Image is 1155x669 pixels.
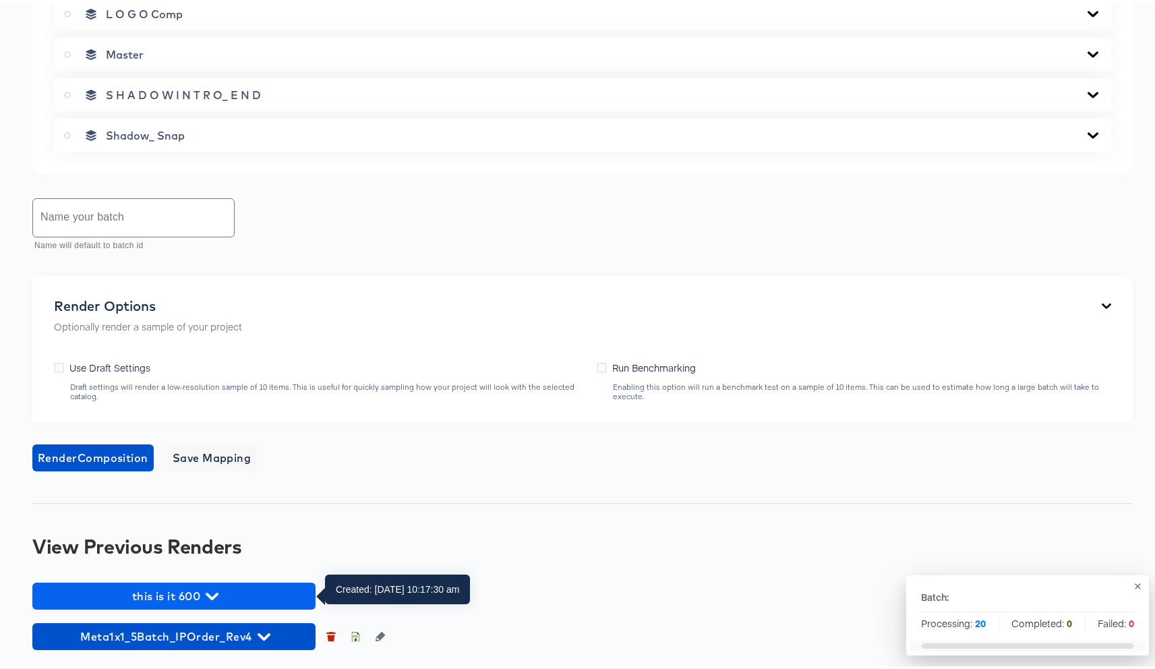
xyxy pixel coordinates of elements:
[106,86,261,99] span: S H A D O W I N T R O_ E N D
[921,614,986,627] span: Processing:
[1067,614,1072,627] strong: 0
[106,5,183,18] span: L O G O Comp
[167,442,257,469] button: Save Mapping
[34,237,225,250] p: Name will default to batch id
[32,580,316,607] button: this is it 600
[106,126,185,140] span: Shadow_ Snap
[173,446,251,465] span: Save Mapping
[39,584,309,603] span: this is it 600
[32,442,154,469] button: RenderComposition
[1098,614,1134,627] span: Failed:
[38,446,148,465] span: Render Composition
[32,620,316,647] button: Meta1x1_5Batch_IPOrder_Rev4
[612,380,1111,399] div: Enabling this option will run a benchmark test on a sample of 10 items. This can be used to estim...
[921,587,949,601] p: Batch:
[612,358,696,372] span: Run Benchmarking
[69,358,150,372] span: Use Draft Settings
[69,380,583,399] div: Draft settings will render a low-resolution sample of 10 items. This is useful for quickly sampli...
[54,317,242,330] p: Optionally render a sample of your project
[32,533,1133,554] div: View Previous Renders
[39,624,309,643] span: Meta1x1_5Batch_IPOrder_Rev4
[54,295,242,312] div: Render Options
[106,45,144,59] span: Master
[1011,614,1072,627] span: Completed:
[975,614,986,627] strong: 20
[1129,614,1134,627] strong: 0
